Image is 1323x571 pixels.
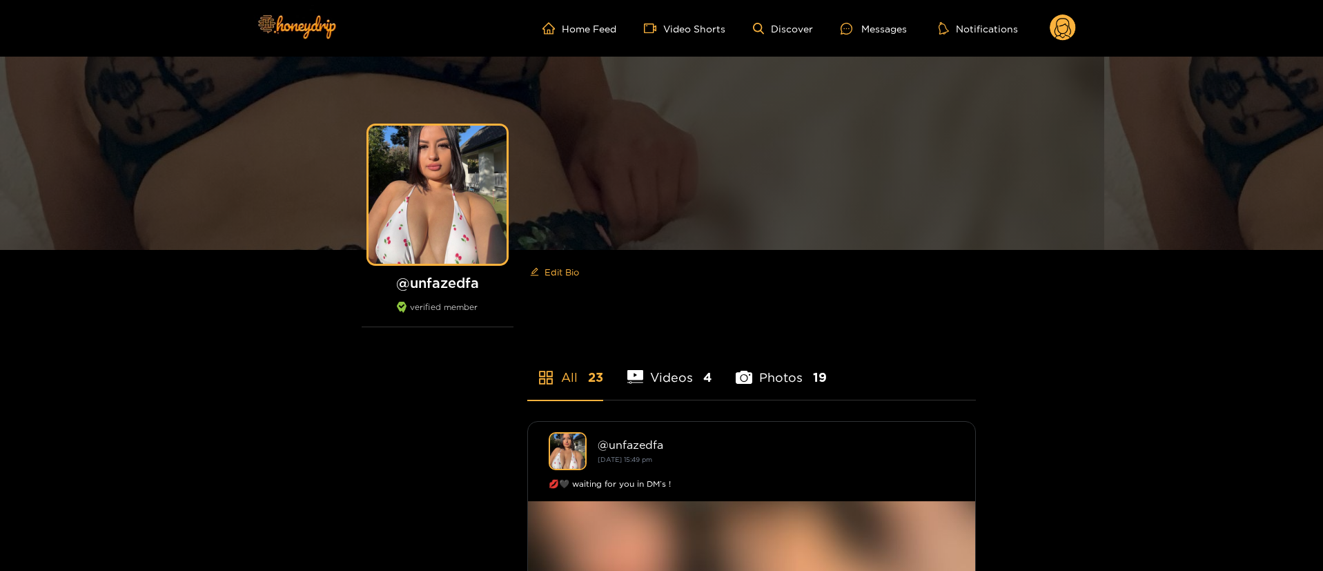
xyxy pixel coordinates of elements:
[545,265,579,279] span: Edit Bio
[598,456,652,463] small: [DATE] 15:49 pm
[527,261,582,283] button: editEdit Bio
[588,369,603,386] span: 23
[542,22,616,35] a: Home Feed
[627,338,712,400] li: Videos
[549,477,954,491] div: 💋🖤 waiting for you in DM’s !
[934,21,1022,35] button: Notifications
[813,369,827,386] span: 19
[841,21,907,37] div: Messages
[753,23,813,35] a: Discover
[644,22,725,35] a: Video Shorts
[527,338,603,400] li: All
[538,369,554,386] span: appstore
[598,438,954,451] div: @ unfazedfa
[362,302,513,327] div: verified member
[703,369,712,386] span: 4
[644,22,663,35] span: video-camera
[530,267,539,278] span: edit
[362,274,513,291] h1: @ unfazedfa
[549,432,587,470] img: unfazedfa
[736,338,827,400] li: Photos
[542,22,562,35] span: home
